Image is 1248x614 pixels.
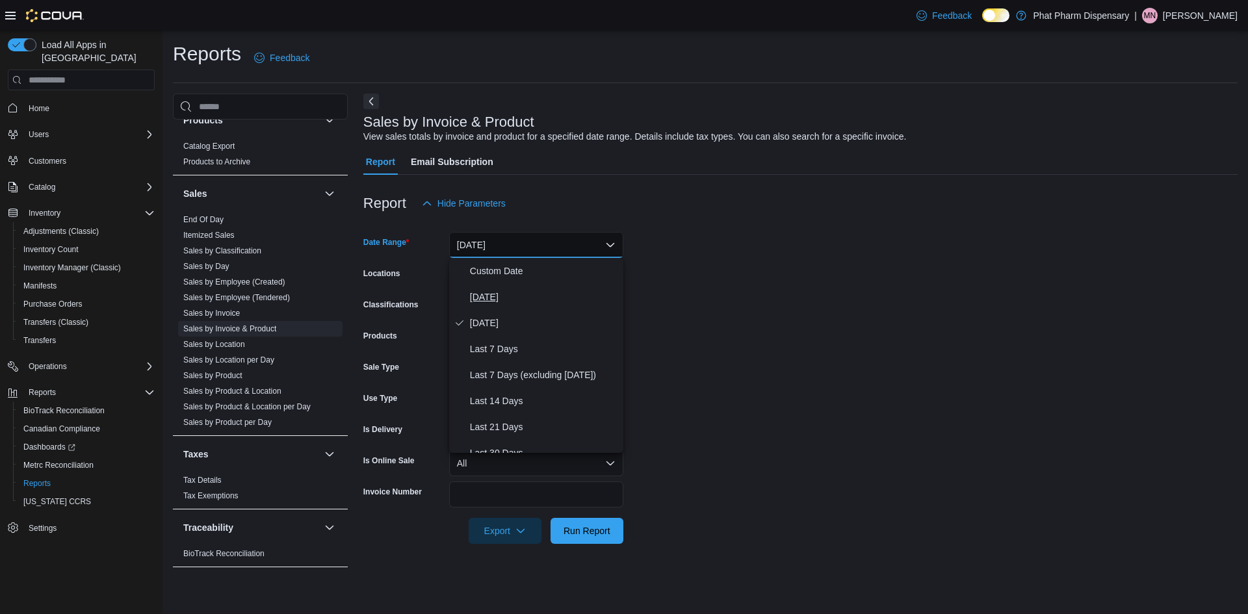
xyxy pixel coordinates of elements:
span: Export [476,518,534,544]
label: Use Type [363,393,397,403]
button: Catalog [23,179,60,195]
span: Sales by Product & Location [183,386,281,396]
span: Itemized Sales [183,230,235,240]
span: Dashboards [23,442,75,452]
button: Transfers (Classic) [13,313,160,331]
span: Adjustments (Classic) [23,226,99,237]
button: Hide Parameters [417,190,511,216]
span: Inventory Manager (Classic) [23,262,121,273]
button: Reports [13,474,160,492]
span: BioTrack Reconciliation [183,548,265,559]
span: Inventory [23,205,155,221]
a: BioTrack Reconciliation [18,403,110,418]
a: Inventory Manager (Classic) [18,260,126,275]
span: Feedback [932,9,972,22]
a: Canadian Compliance [18,421,105,437]
h1: Reports [173,41,241,67]
span: Adjustments (Classic) [18,224,155,239]
span: Catalog [29,182,55,192]
span: Report [366,149,395,175]
span: Manifests [18,278,155,294]
a: Tax Details [183,476,222,485]
button: Customers [3,151,160,170]
div: Matthew Nguyen [1142,8,1158,23]
button: Next [363,94,379,109]
span: Inventory [29,208,60,218]
a: Customers [23,153,71,169]
a: Itemized Sales [183,231,235,240]
button: Operations [23,359,72,374]
span: Manifests [23,281,57,291]
span: Users [23,127,155,142]
span: Inventory Count [18,242,155,257]
h3: Taxes [183,448,209,461]
label: Date Range [363,237,409,248]
button: Canadian Compliance [13,420,160,438]
button: Adjustments (Classic) [13,222,160,240]
button: Inventory [3,204,160,222]
span: Purchase Orders [18,296,155,312]
a: Metrc Reconciliation [18,457,99,473]
a: Sales by Invoice [183,309,240,318]
a: Sales by Employee (Created) [183,277,285,287]
label: Is Online Sale [363,455,415,466]
span: Settings [23,520,155,536]
button: Reports [23,385,61,400]
span: Last 30 Days [470,445,618,461]
span: Last 21 Days [470,419,618,435]
span: Users [29,129,49,140]
span: Custom Date [470,263,618,279]
span: Transfers (Classic) [23,317,88,327]
span: Metrc Reconciliation [18,457,155,473]
img: Cova [26,9,84,22]
button: Export [469,518,541,544]
button: [DATE] [449,232,623,258]
a: Feedback [249,45,315,71]
div: Products [173,138,348,175]
a: Transfers (Classic) [18,314,94,330]
h3: Products [183,114,223,127]
span: Tax Exemptions [183,491,239,501]
button: Users [23,127,54,142]
h3: Sales [183,187,207,200]
span: Sales by Location per Day [183,355,274,365]
button: BioTrack Reconciliation [13,402,160,420]
p: | [1134,8,1137,23]
span: Hide Parameters [437,197,506,210]
a: Sales by Classification [183,246,261,255]
span: Dark Mode [982,22,983,23]
span: Last 7 Days [470,341,618,357]
button: Users [3,125,160,144]
span: Run Report [564,524,610,537]
label: Invoice Number [363,487,422,497]
span: Last 14 Days [470,393,618,409]
span: Reports [23,478,51,489]
button: Operations [3,357,160,376]
span: Reports [18,476,155,491]
a: Sales by Employee (Tendered) [183,293,290,302]
a: Adjustments (Classic) [18,224,104,239]
span: Canadian Compliance [23,424,100,434]
span: Tax Details [183,475,222,485]
span: Reports [29,387,56,398]
button: Products [183,114,319,127]
a: Inventory Count [18,242,84,257]
span: Last 7 Days (excluding [DATE]) [470,367,618,383]
button: Catalog [3,178,160,196]
span: Purchase Orders [23,299,83,309]
nav: Complex example [8,93,155,571]
a: Sales by Location per Day [183,355,274,365]
span: Sales by Product [183,370,242,381]
a: Sales by Product & Location [183,387,281,396]
a: Purchase Orders [18,296,88,312]
a: Dashboards [18,439,81,455]
span: Sales by Product & Location per Day [183,402,311,412]
div: Traceability [173,546,348,567]
a: Sales by Day [183,262,229,271]
h3: Traceability [183,521,233,534]
a: Manifests [18,278,62,294]
button: Settings [3,518,160,537]
span: Inventory Count [23,244,79,255]
span: Sales by Location [183,339,245,350]
label: Classifications [363,300,419,310]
